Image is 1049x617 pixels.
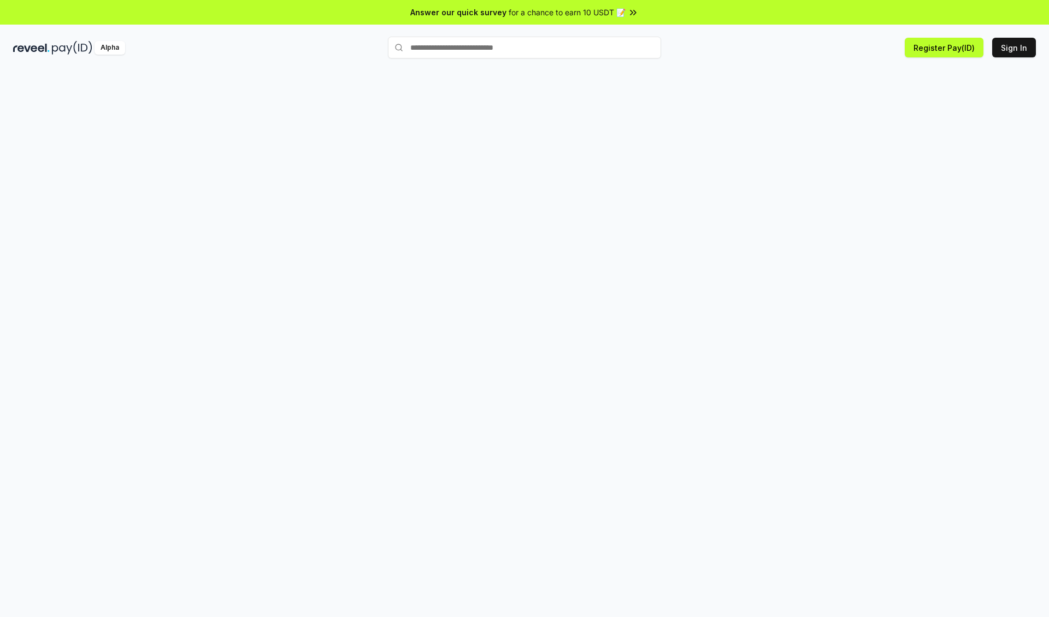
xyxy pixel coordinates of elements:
button: Sign In [992,38,1036,57]
img: reveel_dark [13,41,50,55]
span: for a chance to earn 10 USDT 📝 [509,7,626,18]
span: Answer our quick survey [410,7,506,18]
img: pay_id [52,41,92,55]
div: Alpha [95,41,125,55]
button: Register Pay(ID) [905,38,983,57]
